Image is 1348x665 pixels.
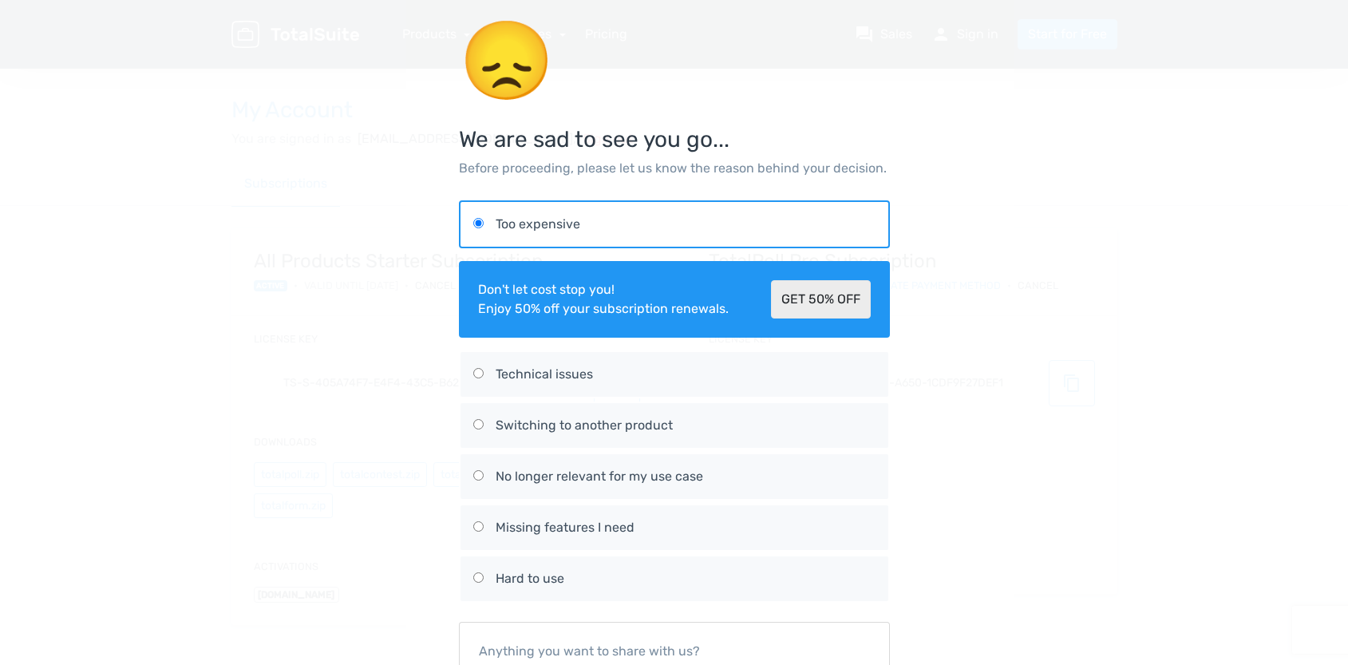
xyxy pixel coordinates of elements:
[473,505,876,550] label: Missing features I need
[459,19,890,152] h3: We are sad to see you go...
[473,556,876,601] label: Hard to use
[496,215,876,234] div: Too expensive
[473,470,484,481] input: No longer relevant for my use case No longer relevant for my use case
[496,365,876,384] div: Technical issues
[473,403,876,448] label: Switching to another product
[473,352,876,397] label: Technical issues
[473,419,484,429] input: Switching to another product Switching to another product
[459,15,555,106] span: 😞
[473,218,484,228] input: Too expensive Too expensive
[771,280,871,319] a: GET 50% OFF
[473,572,484,583] input: Hard to use Hard to use
[473,454,876,499] label: No longer relevant for my use case
[473,202,876,247] label: Too expensive
[459,159,890,178] p: Before proceeding, please let us know the reason behind your decision.
[473,521,484,532] input: Missing features I need Missing features I need
[473,368,484,378] input: Technical issues Technical issues
[496,416,876,435] div: Switching to another product
[496,518,876,537] div: Missing features I need
[496,467,876,486] div: No longer relevant for my use case
[478,280,729,319] div: Don't let cost stop you! Enjoy 50% off your subscription renewals.
[496,569,876,588] div: Hard to use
